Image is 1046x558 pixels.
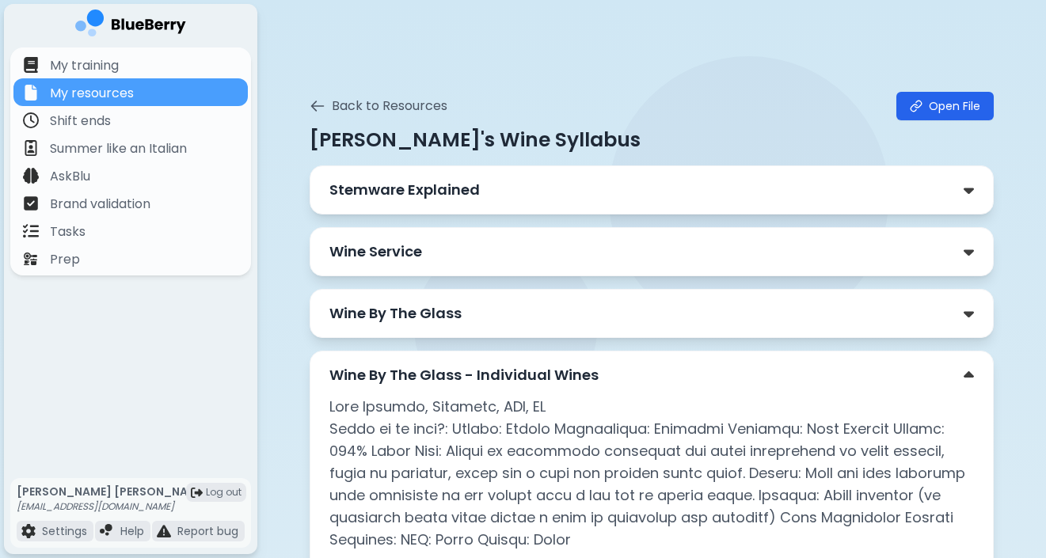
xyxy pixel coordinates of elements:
p: Settings [42,524,87,538]
p: Stemware Explained [329,179,480,201]
p: AskBlu [50,167,90,186]
img: file icon [23,195,39,211]
p: Wine By The Glass [329,302,462,325]
img: file icon [23,140,39,156]
p: Shift ends [50,112,111,131]
img: down chevron [964,306,974,322]
p: [PERSON_NAME]'s Wine Syllabus [310,127,994,153]
p: Report bug [177,524,238,538]
a: Open File [896,92,994,120]
img: file icon [157,524,171,538]
p: Prep [50,250,80,269]
img: down chevron [964,182,974,199]
p: Brand validation [50,195,150,214]
p: My training [50,56,119,75]
img: file icon [23,57,39,73]
img: file icon [23,223,39,239]
img: file icon [23,168,39,184]
p: [PERSON_NAME] [PERSON_NAME] [17,484,209,499]
img: down chevron [964,367,974,384]
p: My resources [50,84,134,103]
p: Tasks [50,222,86,241]
img: file icon [23,112,39,128]
span: Log out [206,486,242,499]
p: Wine By The Glass - Individual Wines [329,364,599,386]
img: file icon [21,524,36,538]
p: Help [120,524,144,538]
img: file icon [23,85,39,101]
button: Back to Resources [310,97,447,116]
img: file icon [23,251,39,267]
p: Summer like an Italian [50,139,187,158]
img: file icon [100,524,114,538]
img: logout [191,487,203,499]
p: [EMAIL_ADDRESS][DOMAIN_NAME] [17,500,209,513]
img: company logo [75,9,186,42]
img: down chevron [964,244,974,260]
p: Wine Service [329,241,422,263]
